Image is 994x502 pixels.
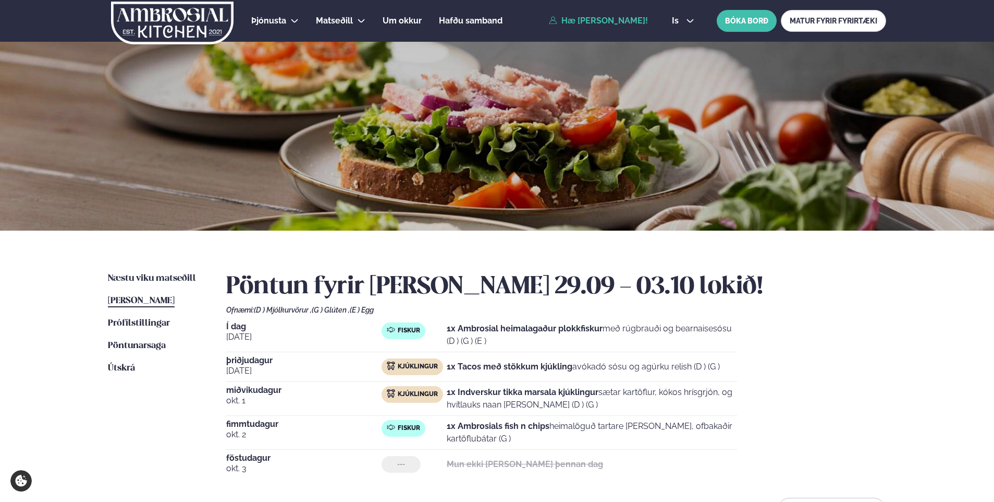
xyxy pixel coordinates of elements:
[383,16,422,26] span: Um okkur
[447,322,737,348] p: með rúgbrauði og bearnaisesósu (D ) (G ) (E )
[10,470,32,492] a: Cookie settings
[387,423,395,432] img: fish.svg
[108,364,135,373] span: Útskrá
[108,341,166,350] span: Pöntunarsaga
[254,306,312,314] span: (D ) Mjólkurvörur ,
[439,16,502,26] span: Hafðu samband
[251,16,286,26] span: Þjónusta
[397,460,405,469] span: ---
[108,340,166,352] a: Pöntunarsaga
[447,387,598,397] strong: 1x Indverskur tikka marsala kjúklingur
[226,428,382,441] span: okt. 2
[108,274,196,283] span: Næstu viku matseðill
[672,17,682,25] span: is
[226,462,382,475] span: okt. 3
[108,319,170,328] span: Prófílstillingar
[312,306,350,314] span: (G ) Glúten ,
[447,361,720,373] p: avókadó sósu og agúrku relish (D ) (G )
[226,331,382,343] span: [DATE]
[447,362,572,372] strong: 1x Tacos með stökkum kjúkling
[110,2,235,44] img: logo
[717,10,777,32] button: BÓKA BORÐ
[226,306,886,314] div: Ofnæmi:
[439,15,502,27] a: Hafðu samband
[398,390,438,399] span: Kjúklingur
[226,356,382,365] span: þriðjudagur
[398,424,420,433] span: Fiskur
[398,327,420,335] span: Fiskur
[447,324,603,333] strong: 1x Ambrosial heimalagaður plokkfiskur
[226,420,382,428] span: fimmtudagur
[387,389,395,398] img: chicken.svg
[226,454,382,462] span: föstudagur
[251,15,286,27] a: Þjónusta
[108,272,196,285] a: Næstu viku matseðill
[226,365,382,377] span: [DATE]
[398,363,438,371] span: Kjúklingur
[664,17,703,25] button: is
[316,15,353,27] a: Matseðill
[781,10,886,32] a: MATUR FYRIR FYRIRTÆKI
[226,395,382,407] span: okt. 1
[387,326,395,334] img: fish.svg
[226,386,382,395] span: miðvikudagur
[447,420,737,445] p: heimalöguð tartare [PERSON_NAME], ofbakaðir kartöflubátar (G )
[316,16,353,26] span: Matseðill
[108,362,135,375] a: Útskrá
[447,421,549,431] strong: 1x Ambrosials fish n chips
[447,386,737,411] p: sætar kartöflur, kókos hrísgrjón, og hvítlauks naan [PERSON_NAME] (D ) (G )
[108,296,175,305] span: [PERSON_NAME]
[108,295,175,307] a: [PERSON_NAME]
[226,272,886,302] h2: Pöntun fyrir [PERSON_NAME] 29.09 - 03.10 lokið!
[387,362,395,370] img: chicken.svg
[383,15,422,27] a: Um okkur
[549,16,648,26] a: Hæ [PERSON_NAME]!
[108,317,170,330] a: Prófílstillingar
[350,306,374,314] span: (E ) Egg
[447,459,603,469] strong: Mun ekki [PERSON_NAME] þennan dag
[226,322,382,331] span: Í dag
